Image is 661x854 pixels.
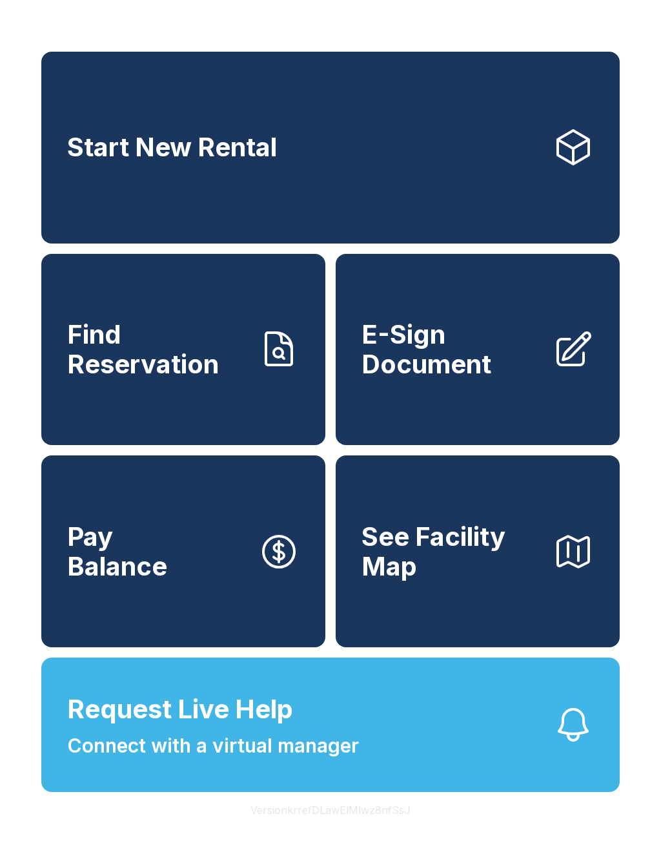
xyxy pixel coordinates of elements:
[361,320,542,379] span: E-Sign Document
[67,522,167,581] span: Pay Balance
[67,731,359,760] span: Connect with a virtual manager
[67,132,277,162] span: Start New Rental
[336,455,620,647] button: See Facility Map
[67,320,248,379] span: Find Reservation
[41,52,620,244] a: Start New Rental
[336,254,620,446] a: E-Sign Document
[41,658,620,792] button: Request Live HelpConnect with a virtual manager
[67,690,293,729] span: Request Live Help
[361,522,542,581] span: See Facility Map
[41,455,325,647] button: PayBalance
[41,254,325,446] a: Find Reservation
[240,792,421,828] button: VersionkrrefDLawElMlwz8nfSsJ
